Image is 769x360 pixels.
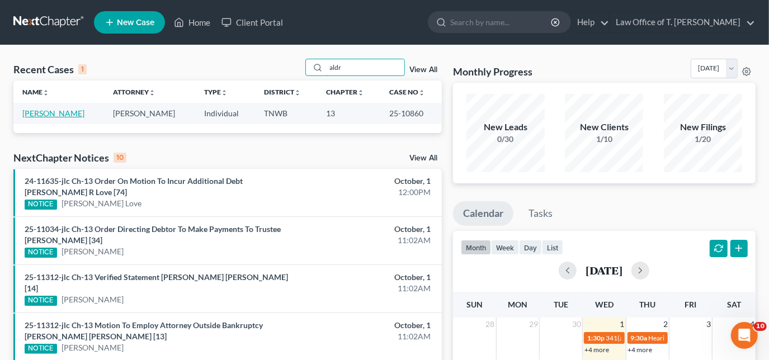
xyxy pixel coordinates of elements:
a: Typeunfold_more [204,88,228,96]
iframe: Intercom live chat [731,322,758,349]
a: [PERSON_NAME] Love [62,198,141,209]
i: unfold_more [357,89,364,96]
button: day [519,240,542,255]
a: Districtunfold_more [264,88,301,96]
div: 1/10 [565,134,643,145]
a: [PERSON_NAME] [62,246,124,257]
div: October, 1 [303,272,431,283]
td: Individual [195,103,255,124]
a: View All [409,154,437,162]
a: +4 more [584,345,609,354]
div: NOTICE [25,296,57,306]
a: Calendar [453,201,513,226]
input: Search by name... [326,59,404,75]
span: Sat [727,300,741,309]
div: 11:02AM [303,331,431,342]
span: 341(a) meeting for [PERSON_NAME] [606,334,714,342]
a: View All [409,66,437,74]
button: list [542,240,563,255]
div: NextChapter Notices [13,151,126,164]
i: unfold_more [43,89,49,96]
span: 1 [619,318,626,331]
div: 11:02AM [303,283,431,294]
span: 30 [571,318,582,331]
i: unfold_more [221,89,228,96]
td: 25-10860 [381,103,442,124]
a: Attorneyunfold_more [113,88,155,96]
a: Tasks [518,201,563,226]
h2: [DATE] [586,264,622,276]
button: month [461,240,491,255]
span: Tue [554,300,568,309]
div: NOTICE [25,200,57,210]
div: New Leads [466,121,545,134]
a: [PERSON_NAME] [62,342,124,353]
a: Nameunfold_more [22,88,49,96]
a: Client Portal [216,12,289,32]
i: unfold_more [294,89,301,96]
span: Sun [466,300,483,309]
a: 25-11034-jlc Ch-13 Order Directing Debtor To Make Payments To Trustee [PERSON_NAME] [34] [25,224,281,245]
span: Mon [508,300,527,309]
i: unfold_more [149,89,155,96]
div: New Clients [565,121,643,134]
div: 12:00PM [303,187,431,198]
a: 24-11635-jlc Ch-13 Order On Motion To Incur Additional Debt [PERSON_NAME] R Love [74] [25,176,243,197]
div: Recent Cases [13,63,87,76]
a: Home [168,12,216,32]
a: [PERSON_NAME] [22,108,84,118]
span: Wed [595,300,614,309]
i: unfold_more [419,89,426,96]
td: [PERSON_NAME] [104,103,195,124]
input: Search by name... [450,12,553,32]
td: 13 [317,103,381,124]
span: 1:30p [587,334,605,342]
div: 1/20 [664,134,742,145]
span: New Case [117,18,154,27]
span: Thu [639,300,655,309]
span: 9:30a [631,334,648,342]
div: October, 1 [303,320,431,331]
a: [PERSON_NAME] [62,294,124,305]
a: 25-11312-jlc Ch-13 Motion To Employ Attorney Outside Bankruptcy [PERSON_NAME] [PERSON_NAME] [13] [25,320,263,341]
h3: Monthly Progress [453,65,532,78]
div: 10 [114,153,126,163]
span: 4 [749,318,756,331]
div: October, 1 [303,176,431,187]
span: 2 [662,318,669,331]
span: 29 [528,318,539,331]
a: Law Office of T. [PERSON_NAME] [610,12,755,32]
div: NOTICE [25,344,57,354]
span: 10 [754,322,767,331]
div: 1 [78,64,87,74]
a: Case Nounfold_more [390,88,426,96]
a: Help [572,12,609,32]
td: TNWB [255,103,317,124]
div: NOTICE [25,248,57,258]
a: +4 more [628,345,653,354]
div: 11:02AM [303,235,431,246]
span: Fri [685,300,696,309]
a: Chapterunfold_more [326,88,364,96]
div: October, 1 [303,224,431,235]
button: week [491,240,519,255]
a: 25-11312-jlc Ch-13 Verified Statement [PERSON_NAME] [PERSON_NAME] [14] [25,272,288,293]
div: 0/30 [466,134,545,145]
span: 28 [485,318,496,331]
div: New Filings [664,121,742,134]
span: 3 [705,318,712,331]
